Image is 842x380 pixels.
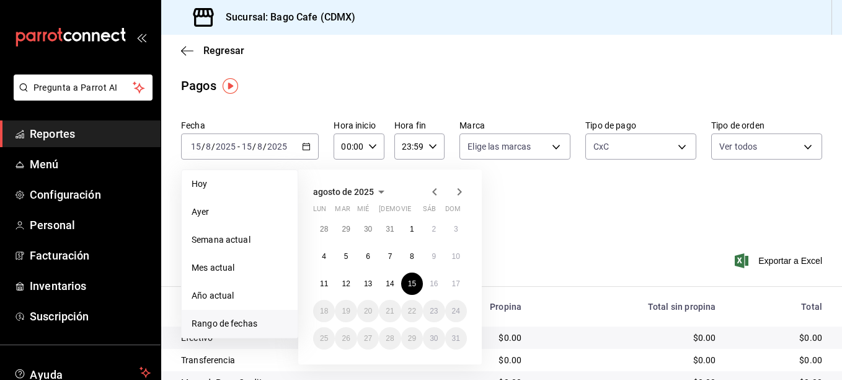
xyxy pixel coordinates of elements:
[342,225,350,233] abbr: 29 de julio de 2025
[342,334,350,343] abbr: 26 de agosto de 2025
[192,206,288,219] span: Ayer
[388,252,392,261] abbr: 7 de agosto de 2025
[267,142,288,152] input: ----
[335,300,357,322] button: 19 de agosto de 2025
[216,10,355,25] h3: Sucursal: Bago Cafe (CDMX)
[33,81,133,94] span: Pregunta a Parrot AI
[423,300,445,322] button: 23 de agosto de 2025
[386,225,394,233] abbr: 31 de julio de 2025
[190,142,202,152] input: --
[379,245,401,268] button: 7 de agosto de 2025
[401,300,423,322] button: 22 de agosto de 2025
[357,205,369,218] abbr: miércoles
[364,225,372,233] abbr: 30 de julio de 2025
[335,273,357,295] button: 12 de agosto de 2025
[423,245,445,268] button: 9 de agosto de 2025
[320,225,328,233] abbr: 28 de julio de 2025
[386,279,394,288] abbr: 14 de agosto de 2025
[263,142,267,152] span: /
[313,184,389,199] button: agosto de 2025
[334,121,384,130] label: Hora inicio
[432,225,436,233] abbr: 2 de agosto de 2025
[408,307,416,315] abbr: 22 de agosto de 2025
[241,142,252,152] input: --
[386,307,394,315] abbr: 21 de agosto de 2025
[30,247,151,264] span: Facturación
[357,245,379,268] button: 6 de agosto de 2025
[357,327,379,350] button: 27 de agosto de 2025
[30,217,151,233] span: Personal
[432,252,436,261] abbr: 9 de agosto de 2025
[423,273,445,295] button: 16 de agosto de 2025
[30,278,151,294] span: Inventarios
[459,121,570,130] label: Marca
[313,300,335,322] button: 18 de agosto de 2025
[445,273,467,295] button: 17 de agosto de 2025
[313,327,335,350] button: 25 de agosto de 2025
[541,302,716,312] div: Total sin propina
[14,75,153,101] button: Pregunta a Parrot AI
[430,334,438,343] abbr: 30 de agosto de 2025
[237,142,240,152] span: -
[452,252,460,261] abbr: 10 de agosto de 2025
[335,245,357,268] button: 5 de agosto de 2025
[452,334,460,343] abbr: 31 de agosto de 2025
[30,365,135,380] span: Ayuda
[342,279,350,288] abbr: 12 de agosto de 2025
[445,327,467,350] button: 31 de agosto de 2025
[379,300,401,322] button: 21 de agosto de 2025
[202,142,205,152] span: /
[215,142,236,152] input: ----
[401,205,411,218] abbr: viernes
[181,121,319,130] label: Fecha
[408,334,416,343] abbr: 29 de agosto de 2025
[357,300,379,322] button: 20 de agosto de 2025
[408,279,416,288] abbr: 15 de agosto de 2025
[735,332,822,344] div: $0.00
[541,332,716,344] div: $0.00
[30,156,151,173] span: Menú
[423,327,445,350] button: 30 de agosto de 2025
[386,334,394,343] abbr: 28 de agosto de 2025
[401,245,423,268] button: 8 de agosto de 2025
[364,334,372,343] abbr: 27 de agosto de 2025
[445,300,467,322] button: 24 de agosto de 2025
[454,225,458,233] abbr: 3 de agosto de 2025
[379,273,401,295] button: 14 de agosto de 2025
[737,253,822,268] button: Exportar a Excel
[205,142,211,152] input: --
[735,354,822,366] div: $0.00
[364,307,372,315] abbr: 20 de agosto de 2025
[410,252,414,261] abbr: 8 de agosto de 2025
[401,218,423,240] button: 1 de agosto de 2025
[320,334,328,343] abbr: 25 de agosto de 2025
[181,45,244,57] button: Regresar
[344,252,348,261] abbr: 5 de agosto de 2025
[30,308,151,325] span: Suscripción
[313,205,326,218] abbr: lunes
[192,261,288,274] span: Mes actual
[313,218,335,240] button: 28 de julio de 2025
[423,205,436,218] abbr: sábado
[445,245,467,268] button: 10 de agosto de 2025
[335,218,357,240] button: 29 de julio de 2025
[192,289,288,302] span: Año actual
[357,273,379,295] button: 13 de agosto de 2025
[452,307,460,315] abbr: 24 de agosto de 2025
[9,90,153,103] a: Pregunta a Parrot AI
[410,225,414,233] abbr: 1 de agosto de 2025
[30,186,151,203] span: Configuración
[430,279,438,288] abbr: 16 de agosto de 2025
[320,279,328,288] abbr: 11 de agosto de 2025
[181,354,407,366] div: Transferencia
[313,187,374,197] span: agosto de 2025
[30,125,151,142] span: Reportes
[136,32,146,42] button: open_drawer_menu
[364,279,372,288] abbr: 13 de agosto de 2025
[192,233,288,247] span: Semana actual
[181,76,216,95] div: Pagos
[192,178,288,191] span: Hoy
[719,140,757,153] span: Ver todos
[452,279,460,288] abbr: 17 de agosto de 2025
